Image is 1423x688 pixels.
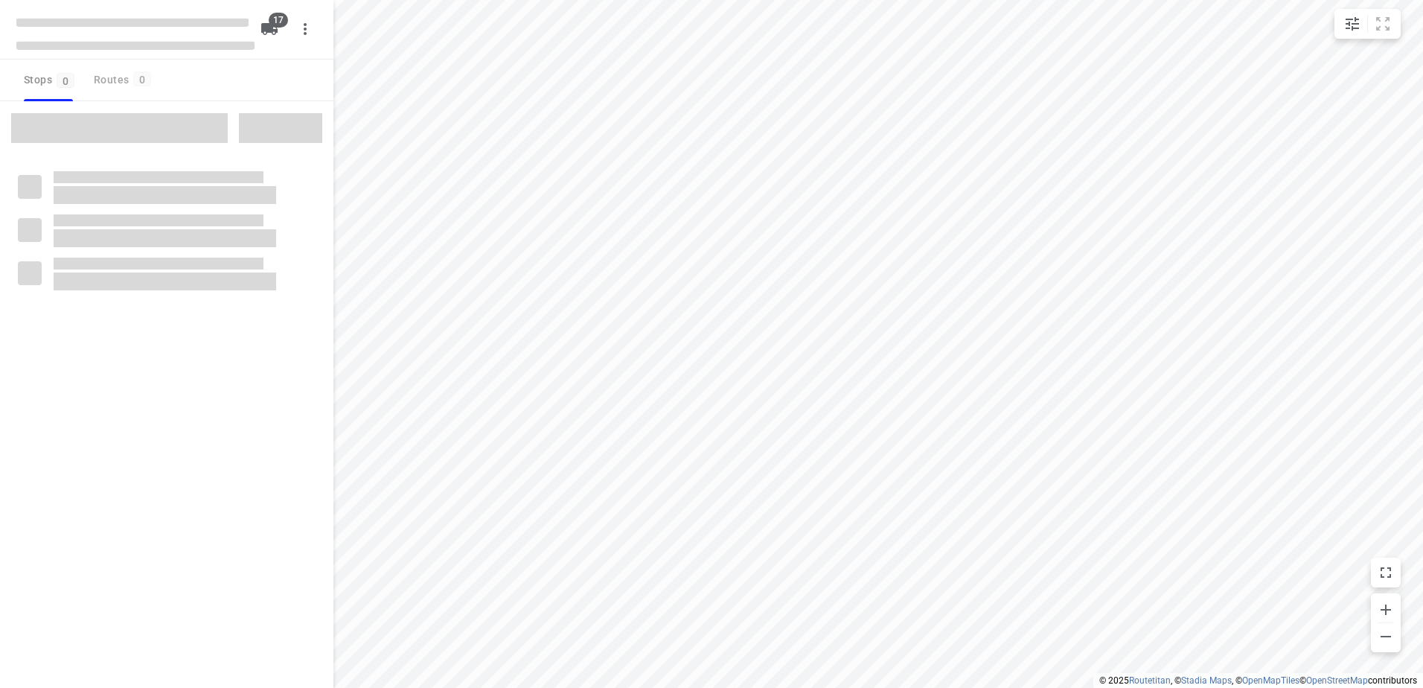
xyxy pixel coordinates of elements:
[1129,675,1171,686] a: Routetitan
[1099,675,1417,686] li: © 2025 , © , © © contributors
[1337,9,1367,39] button: Map settings
[1181,675,1232,686] a: Stadia Maps
[1306,675,1368,686] a: OpenStreetMap
[1334,9,1401,39] div: small contained button group
[1242,675,1299,686] a: OpenMapTiles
